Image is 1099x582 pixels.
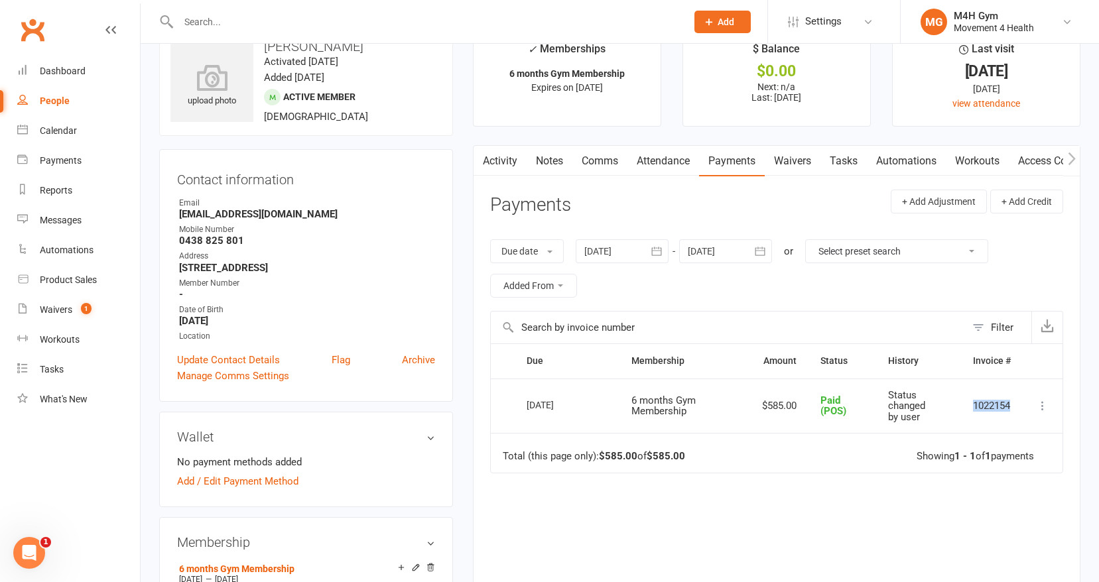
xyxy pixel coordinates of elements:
a: What's New [17,384,140,414]
div: $0.00 [695,64,858,78]
a: Add / Edit Payment Method [177,473,298,489]
div: Showing of payments [917,451,1034,462]
th: Invoice # [961,344,1023,378]
span: Settings [805,7,842,36]
div: Mobile Number [179,223,435,236]
div: Member Number [179,277,435,290]
strong: 0438 825 801 [179,235,435,247]
strong: [DATE] [179,315,435,327]
strong: $585.00 [647,450,685,462]
div: Tasks [40,364,64,375]
td: 1022154 [961,378,1023,434]
iframe: Intercom live chat [13,537,45,569]
div: Last visit [959,40,1014,64]
strong: [STREET_ADDRESS] [179,262,435,274]
a: Waivers [765,146,820,176]
a: Waivers 1 [17,295,140,325]
span: Active member [283,91,356,102]
strong: $585.00 [599,450,637,462]
button: + Add Adjustment [891,190,987,213]
span: Paid (POS) [820,394,846,418]
div: Messages [40,215,82,225]
div: Movement 4 Health [954,22,1034,34]
a: Comms [572,146,627,176]
a: Workouts [17,325,140,355]
input: Search by invoice number [491,312,966,343]
div: M4H Gym [954,10,1034,22]
span: 1 [40,537,51,548]
span: Status changed by user [888,389,925,423]
div: Calendar [40,125,77,136]
div: [DATE] [905,82,1068,96]
a: Access Control [1009,146,1097,176]
span: Add [718,17,734,27]
h3: Membership [177,535,435,550]
a: Automations [867,146,946,176]
strong: 1 [985,450,991,462]
button: + Add Credit [990,190,1063,213]
div: Location [179,330,435,343]
div: Date of Birth [179,304,435,316]
a: Automations [17,235,140,265]
div: Payments [40,155,82,166]
h3: Payments [490,195,571,215]
a: Tasks [17,355,140,384]
div: Dashboard [40,66,86,76]
h3: Contact information [177,167,435,187]
button: Add [694,11,751,33]
a: Product Sales [17,265,140,295]
input: Search... [174,13,677,31]
div: [DATE] [527,394,588,415]
a: Reports [17,176,140,205]
div: or [784,243,793,259]
div: MG [921,9,947,35]
a: Flag [332,352,350,368]
a: Workouts [946,146,1009,176]
div: What's New [40,394,88,404]
a: People [17,86,140,116]
a: Update Contact Details [177,352,280,368]
a: Archive [402,352,435,368]
strong: 6 months Gym Membership [509,68,625,79]
th: Status [808,344,876,378]
i: ✓ [528,43,537,56]
time: Activated [DATE] [264,56,338,68]
time: Added [DATE] [264,72,324,84]
div: Reports [40,185,72,196]
strong: 1 - 1 [954,450,976,462]
button: Filter [966,312,1031,343]
p: Next: n/a Last: [DATE] [695,82,858,103]
div: upload photo [170,64,253,108]
a: 6 months Gym Membership [179,563,294,574]
th: Amount [750,344,808,378]
div: Filter [991,320,1013,335]
th: Due [515,344,619,378]
a: Payments [699,146,765,176]
span: [DEMOGRAPHIC_DATA] [264,111,368,123]
button: Due date [490,239,564,263]
div: Waivers [40,304,72,315]
button: Added From [490,274,577,298]
div: Workouts [40,334,80,345]
span: 1 [81,303,92,314]
div: $ Balance [753,40,800,64]
div: [DATE] [905,64,1068,78]
a: Calendar [17,116,140,146]
a: Notes [527,146,572,176]
a: Dashboard [17,56,140,86]
a: Attendance [627,146,699,176]
a: view attendance [952,98,1020,109]
div: Email [179,197,435,209]
strong: [EMAIL_ADDRESS][DOMAIN_NAME] [179,208,435,220]
strong: - [179,288,435,300]
div: People [40,95,70,106]
div: Address [179,250,435,262]
div: Total (this page only): of [503,451,685,462]
a: Tasks [820,146,867,176]
div: Product Sales [40,274,97,285]
a: Activity [474,146,527,176]
span: 6 months Gym Membership [631,394,696,418]
th: Membership [619,344,750,378]
td: $585.00 [750,378,808,434]
h3: Wallet [177,430,435,444]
